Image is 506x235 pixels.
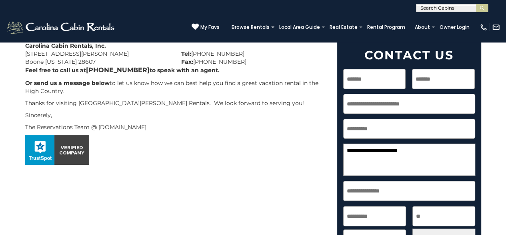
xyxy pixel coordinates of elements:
[275,22,324,33] a: Local Area Guide
[25,99,325,107] p: Thanks for visiting [GEOGRAPHIC_DATA][PERSON_NAME] Rentals. We look forward to serving you!
[192,23,220,31] a: My Favs
[25,79,325,95] p: to let us know how we can best help you find a great vacation rental in the High Country.
[343,48,475,63] h2: Contact Us
[25,123,325,131] p: The Reservations Team @ [DOMAIN_NAME].
[86,66,150,74] b: [PHONE_NUMBER]
[228,22,274,33] a: Browse Rentals
[175,42,331,66] div: [PHONE_NUMBER] [PHONE_NUMBER]
[6,19,117,35] img: White-1-2.png
[411,22,434,33] a: About
[25,135,89,165] img: seal_horizontal.png
[25,79,110,87] b: Or send us a message below
[363,22,409,33] a: Rental Program
[436,22,474,33] a: Owner Login
[150,67,220,74] b: to speak with an agent.
[25,42,106,49] strong: Carolina Cabin Rentals, Inc.
[200,24,220,31] span: My Favs
[19,42,175,66] div: [STREET_ADDRESS][PERSON_NAME] Boone [US_STATE] 28607
[25,111,325,119] p: Sincerely,
[492,23,500,31] img: mail-regular-white.png
[181,50,191,57] strong: Tel:
[181,58,193,65] strong: Fax:
[326,22,362,33] a: Real Estate
[480,23,488,31] img: phone-regular-white.png
[25,67,86,74] b: Feel free to call us at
